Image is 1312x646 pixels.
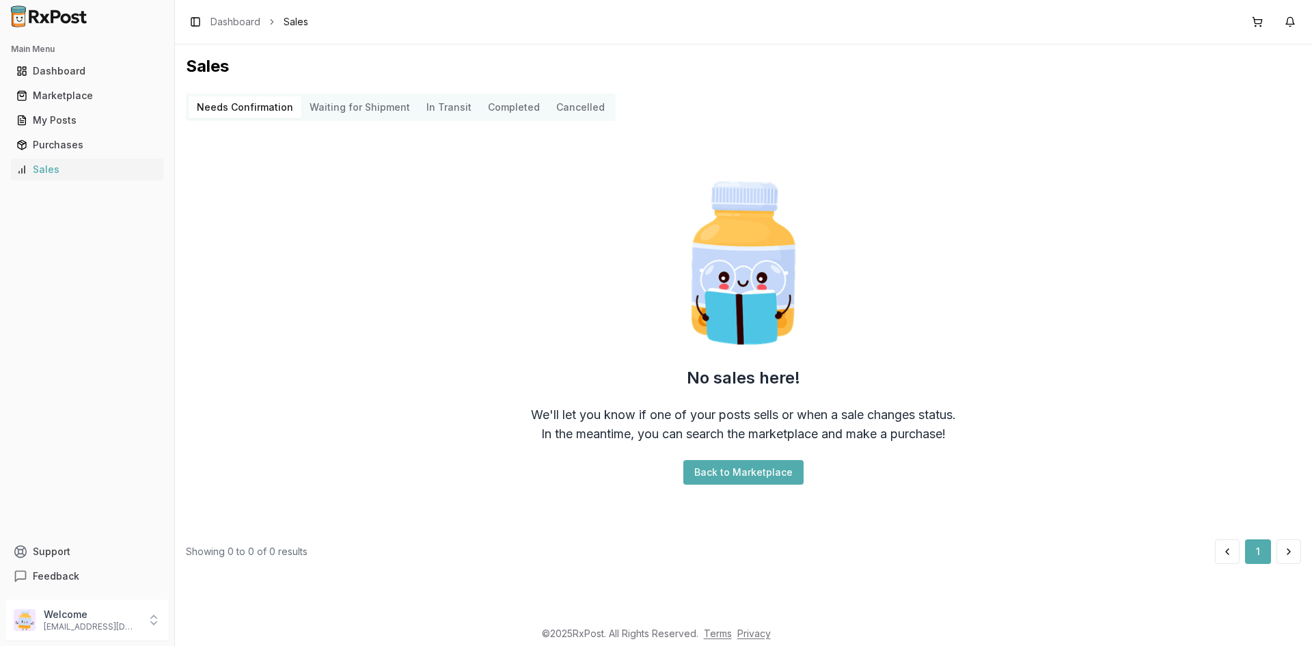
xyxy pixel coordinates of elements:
[186,545,307,558] div: Showing 0 to 0 of 0 results
[656,176,831,351] img: Smart Pill Bottle
[5,85,169,107] button: Marketplace
[704,628,732,639] a: Terms
[5,60,169,82] button: Dashboard
[11,44,163,55] h2: Main Menu
[14,609,36,631] img: User avatar
[531,405,956,425] div: We'll let you know if one of your posts sells or when a sale changes status.
[5,5,93,27] img: RxPost Logo
[16,113,158,127] div: My Posts
[683,460,804,485] button: Back to Marketplace
[11,59,163,83] a: Dashboard
[11,83,163,108] a: Marketplace
[44,621,139,632] p: [EMAIL_ADDRESS][DOMAIN_NAME]
[44,608,139,621] p: Welcome
[1245,539,1271,564] button: 1
[16,89,158,103] div: Marketplace
[5,539,169,564] button: Support
[16,64,158,78] div: Dashboard
[16,138,158,152] div: Purchases
[687,367,800,389] h2: No sales here!
[11,157,163,182] a: Sales
[737,628,771,639] a: Privacy
[5,109,169,131] button: My Posts
[33,569,79,583] span: Feedback
[210,15,308,29] nav: breadcrumb
[189,96,301,118] button: Needs Confirmation
[541,425,946,444] div: In the meantime, you can search the marketplace and make a purchase!
[5,159,169,180] button: Sales
[284,15,308,29] span: Sales
[418,96,480,118] button: In Transit
[11,133,163,157] a: Purchases
[5,564,169,589] button: Feedback
[16,163,158,176] div: Sales
[480,96,548,118] button: Completed
[5,134,169,156] button: Purchases
[186,55,1301,77] h1: Sales
[301,96,418,118] button: Waiting for Shipment
[210,15,260,29] a: Dashboard
[548,96,613,118] button: Cancelled
[11,108,163,133] a: My Posts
